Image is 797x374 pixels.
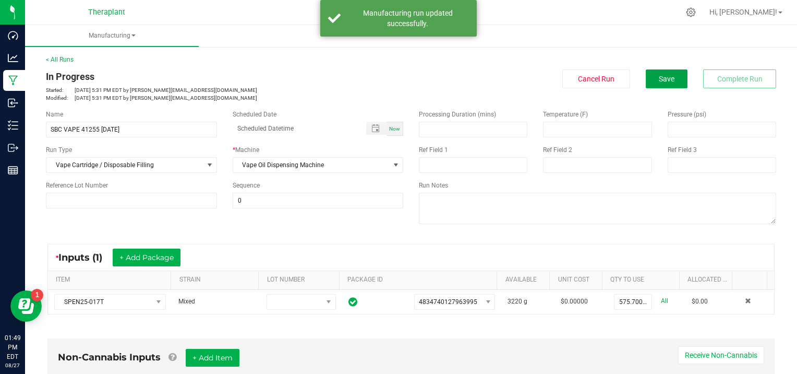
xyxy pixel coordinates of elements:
[524,298,527,305] span: g
[8,98,18,108] inline-svg: Inbound
[505,276,546,284] a: AVAILABLESortable
[389,126,400,132] span: Now
[31,289,43,301] iframe: Resource center unread badge
[366,122,387,135] span: Toggle popup
[233,111,276,118] span: Scheduled Date
[740,276,763,284] a: Sortable
[8,165,18,176] inline-svg: Reports
[687,276,728,284] a: Allocated CostSortable
[88,8,125,17] span: Theraplant
[414,294,495,310] span: NO DATA FOUND
[46,182,108,189] span: Reference Lot Number
[346,8,469,29] div: Manufacturing run updated successfully.
[659,75,674,83] span: Save
[347,276,493,284] a: PACKAGE IDSortable
[233,182,260,189] span: Sequence
[668,146,697,154] span: Ref Field 3
[58,352,161,363] span: Non-Cannabis Inputs
[168,352,176,363] a: Add Non-Cannabis items that were also consumed in the run (e.g. gloves and packaging); Also add N...
[5,333,20,361] p: 01:49 PM EDT
[10,290,42,322] iframe: Resource center
[46,94,403,102] p: [DATE] 5:31 PM EDT by [PERSON_NAME][EMAIL_ADDRESS][DOMAIN_NAME]
[56,276,167,284] a: ITEMSortable
[419,298,477,306] span: 4834740127963995
[46,86,75,94] span: Started:
[8,120,18,131] inline-svg: Inventory
[8,53,18,63] inline-svg: Analytics
[233,122,356,135] input: Scheduled Datetime
[419,182,448,189] span: Run Notes
[692,298,708,305] span: $0.00
[58,252,113,263] span: Inputs (1)
[543,146,572,154] span: Ref Field 2
[178,298,195,305] span: Mixed
[55,295,152,309] span: SPEN25-017T
[508,298,522,305] span: 3220
[8,75,18,86] inline-svg: Manufacturing
[543,111,588,118] span: Temperature (F)
[419,111,496,118] span: Processing Duration (mins)
[558,276,598,284] a: Unit CostSortable
[562,69,630,88] button: Cancel Run
[46,158,203,172] span: Vape Cartridge / Disposable Filling
[578,75,614,83] span: Cancel Run
[684,7,697,17] div: Manage settings
[46,94,75,102] span: Modified:
[46,145,72,155] span: Run Type
[46,86,403,94] p: [DATE] 5:31 PM EDT by [PERSON_NAME][EMAIL_ADDRESS][DOMAIN_NAME]
[233,158,390,172] span: Vape Oil Dispensing Machine
[113,249,180,266] button: + Add Package
[5,361,20,369] p: 08/27
[709,8,777,16] span: Hi, [PERSON_NAME]!
[661,294,668,308] a: All
[703,69,776,88] button: Complete Run
[668,111,706,118] span: Pressure (psi)
[610,276,675,284] a: QTY TO USESortable
[678,346,764,364] button: Receive Non-Cannabis
[8,143,18,153] inline-svg: Outbound
[25,31,199,40] span: Manufacturing
[8,30,18,41] inline-svg: Dashboard
[179,276,255,284] a: STRAINSortable
[419,146,448,154] span: Ref Field 1
[717,75,763,83] span: Complete Run
[46,111,63,118] span: Name
[46,56,74,63] a: < All Runs
[54,294,166,310] span: NO DATA FOUND
[235,146,259,154] span: Machine
[46,69,403,84] div: In Progress
[25,25,199,47] a: Manufacturing
[646,69,687,88] button: Save
[348,296,357,308] span: In Sync
[561,298,588,305] span: $0.00000
[186,349,239,367] button: + Add Item
[267,276,335,284] a: LOT NUMBERSortable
